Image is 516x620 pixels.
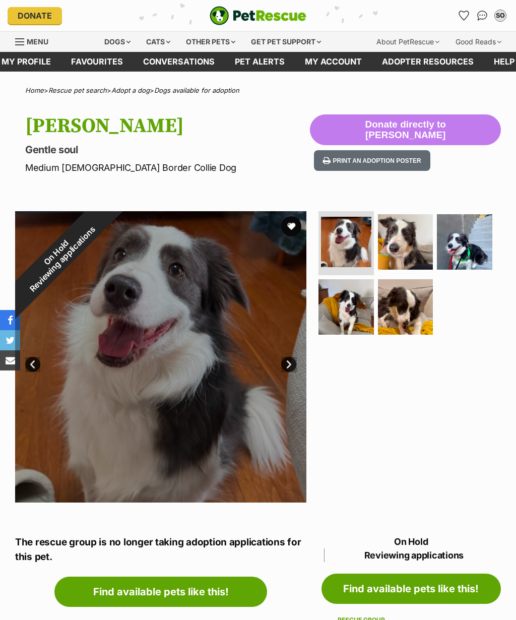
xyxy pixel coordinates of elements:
p: Gentle soul [25,143,310,157]
div: Get pet support [244,32,328,52]
div: About PetRescue [369,32,446,52]
a: Find available pets like this! [54,577,267,607]
a: Donate [8,7,62,24]
a: Next [281,357,296,372]
p: Medium [DEMOGRAPHIC_DATA] Border Collie Dog [25,161,310,174]
img: Photo of Nelly [437,214,492,270]
button: Print an adoption poster [314,150,430,171]
a: Dogs available for adoption [154,86,239,94]
p: On Hold [321,535,501,562]
ul: Account quick links [456,8,508,24]
div: Good Reads [448,32,508,52]
a: Pet alerts [225,52,295,72]
img: Photo of Nelly [378,279,433,335]
a: My account [295,52,372,72]
span: Reviewing applications [324,548,501,562]
img: chat-41dd97257d64d25036548639549fe6c8038ab92f7586957e7f3b1b290dea8141.svg [477,11,488,21]
a: Rescue pet search [48,86,107,94]
a: Find available pets like this! [321,574,501,604]
div: Other pets [179,32,242,52]
a: Favourites [61,52,133,72]
div: Dogs [97,32,138,52]
a: Menu [15,32,55,50]
span: Reviewing applications [28,224,97,293]
div: SO [495,11,505,21]
button: Donate directly to [PERSON_NAME] [310,114,501,146]
p: The rescue group is no longer taking adoption applications for this pet. [15,535,306,564]
span: Menu [27,37,48,46]
a: PetRescue [210,6,306,25]
a: Prev [25,357,40,372]
a: Adopter resources [372,52,484,72]
a: Adopt a dog [111,86,150,94]
button: My account [492,8,508,24]
a: Favourites [456,8,472,24]
img: logo-e224e6f780fb5917bec1dbf3a21bbac754714ae5b6737aabdf751b685950b380.svg [210,6,306,25]
img: Photo of Nelly [318,279,374,335]
a: Conversations [474,8,490,24]
h1: [PERSON_NAME] [25,114,310,138]
div: Cats [139,32,177,52]
img: Photo of Nelly [378,214,433,270]
a: Home [25,86,44,94]
button: favourite [281,216,301,236]
a: conversations [133,52,225,72]
img: Photo of Nelly [321,217,371,267]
